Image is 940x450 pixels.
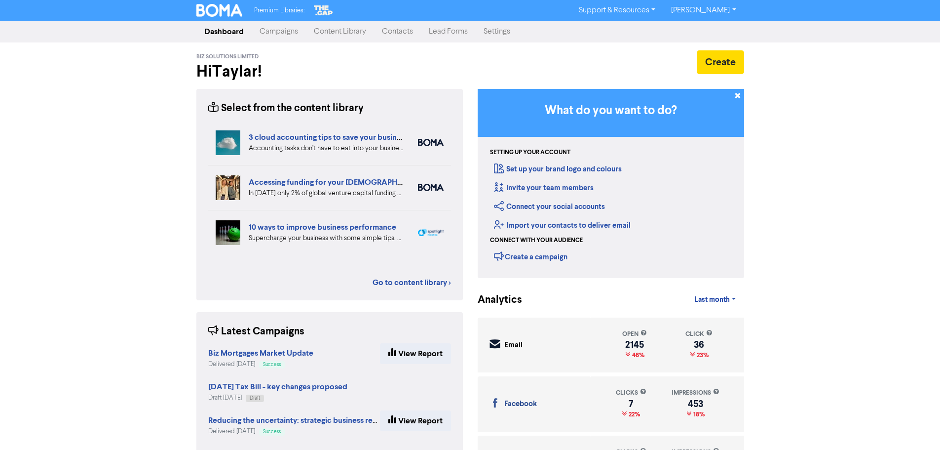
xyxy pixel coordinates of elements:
span: Last month [694,295,730,304]
div: Accounting tasks don’t have to eat into your business time. With the right cloud accounting softw... [249,143,403,154]
a: Last month [686,290,744,310]
a: [DATE] Tax Bill - key changes proposed [208,383,347,391]
span: Draft [250,396,260,401]
span: 22% [627,410,640,418]
button: Create [697,50,744,74]
div: Facebook [504,399,537,410]
span: Success [263,362,281,367]
span: 23% [695,351,709,359]
a: Campaigns [252,22,306,41]
a: [PERSON_NAME] [663,2,744,18]
h2: Hi Taylar ! [196,62,463,81]
div: Create a campaign [494,249,567,264]
a: Contacts [374,22,421,41]
a: View Report [380,410,451,431]
a: View Report [380,343,451,364]
div: 36 [685,341,713,349]
div: Email [504,340,523,351]
div: clicks [616,388,646,398]
img: boma [418,184,444,191]
iframe: Chat Widget [891,403,940,450]
div: 7 [616,400,646,408]
div: Select from the content library [208,101,364,116]
div: 453 [672,400,719,408]
span: 18% [691,410,705,418]
a: Accessing funding for your [DEMOGRAPHIC_DATA]-led businesses [249,177,489,187]
div: Delivered [DATE] [208,360,313,369]
div: In 2024 only 2% of global venture capital funding went to female-only founding teams. We highligh... [249,188,403,199]
div: Latest Campaigns [208,324,304,339]
a: 10 ways to improve business performance [249,222,396,232]
div: Getting Started in BOMA [478,89,744,278]
a: Dashboard [196,22,252,41]
div: 2145 [622,341,647,349]
a: Import your contacts to deliver email [494,221,631,230]
a: Biz Mortgages Market Update [208,350,313,358]
div: open [622,329,647,339]
strong: [DATE] Tax Bill - key changes proposed [208,382,347,392]
a: Support & Resources [571,2,663,18]
div: Connect with your audience [490,236,583,245]
div: click [685,329,713,339]
div: Analytics [478,292,510,308]
span: 46% [630,351,644,359]
span: Success [263,429,281,434]
strong: Biz Mortgages Market Update [208,348,313,358]
img: boma_accounting [418,139,444,146]
div: Draft [DATE] [208,393,347,403]
a: Set up your brand logo and colours [494,164,622,174]
span: Premium Libraries: [254,7,304,14]
strong: Reducing the uncertainty: strategic business reviews [208,415,393,425]
div: Supercharge your business with some simple tips. Eliminate distractions & bad customers, get a pl... [249,233,403,244]
a: Lead Forms [421,22,476,41]
a: Content Library [306,22,374,41]
span: Biz Solutions Limited [196,53,259,60]
div: Delivered [DATE] [208,427,380,436]
div: Setting up your account [490,148,570,157]
img: spotlight [418,229,444,237]
a: 3 cloud accounting tips to save your business time and money [249,132,466,142]
a: Go to content library > [373,277,451,288]
img: BOMA Logo [196,4,243,17]
a: Reducing the uncertainty: strategic business reviews [208,417,393,425]
img: The Gap [312,4,334,17]
h3: What do you want to do? [492,104,729,118]
a: Settings [476,22,518,41]
a: Connect your social accounts [494,202,605,211]
a: Invite your team members [494,183,594,193]
div: impressions [672,388,719,398]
